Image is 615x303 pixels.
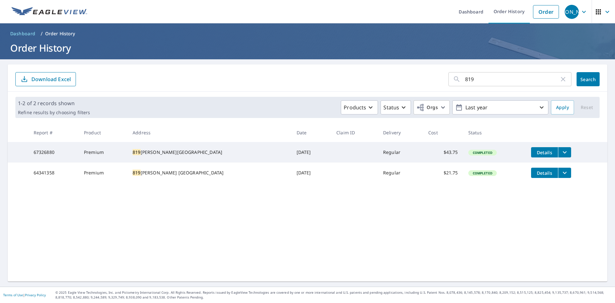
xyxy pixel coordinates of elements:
th: Delivery [378,123,423,142]
button: Search [577,72,600,86]
p: © 2025 Eagle View Technologies, Inc. and Pictometry International Corp. All Rights Reserved. Repo... [55,290,612,300]
img: EV Logo [12,7,87,17]
button: detailsBtn-67326880 [531,147,558,157]
button: Last year [452,100,548,114]
button: Orgs [414,100,450,114]
a: Dashboard [8,29,38,39]
span: Apply [556,104,569,112]
th: Claim ID [331,123,378,142]
input: Address, Report #, Claim ID, etc. [465,70,559,88]
span: Completed [469,171,496,175]
a: Terms of Use [3,293,23,297]
td: Premium [79,163,127,183]
td: [DATE] [291,142,331,163]
p: | [3,293,46,297]
span: Details [535,149,554,156]
h1: Order History [8,41,607,55]
span: Completed [469,150,496,155]
a: Privacy Policy [25,293,46,297]
span: Details [535,170,554,176]
button: detailsBtn-64341358 [531,168,558,178]
th: Date [291,123,331,142]
td: $21.75 [423,163,463,183]
button: Download Excel [15,72,76,86]
button: filesDropdownBtn-64341358 [558,168,571,178]
div: [PERSON_NAME] [GEOGRAPHIC_DATA] [133,170,286,176]
p: Last year [463,102,538,113]
th: Report # [29,123,79,142]
nav: breadcrumb [8,29,607,39]
p: Products [344,104,366,111]
mark: 819 [133,149,140,155]
td: Premium [79,142,127,163]
span: Dashboard [10,30,36,37]
button: Products [341,100,378,114]
td: $43.75 [423,142,463,163]
td: Regular [378,163,423,183]
p: Order History [45,30,75,37]
p: Refine results by choosing filters [18,110,90,115]
th: Status [463,123,526,142]
th: Product [79,123,127,142]
a: Order [533,5,559,19]
button: filesDropdownBtn-67326880 [558,147,571,157]
mark: 819 [133,170,140,176]
th: Address [127,123,291,142]
div: [PERSON_NAME][GEOGRAPHIC_DATA] [133,149,286,156]
p: Download Excel [31,76,71,83]
td: [DATE] [291,163,331,183]
td: Regular [378,142,423,163]
div: [PERSON_NAME] [565,5,579,19]
span: Orgs [416,104,438,112]
p: Status [383,104,399,111]
span: Search [582,76,594,82]
td: 64341358 [29,163,79,183]
p: 1-2 of 2 records shown [18,99,90,107]
th: Cost [423,123,463,142]
li: / [41,30,43,38]
td: 67326880 [29,142,79,163]
button: Apply [551,100,574,114]
button: Status [381,100,411,114]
